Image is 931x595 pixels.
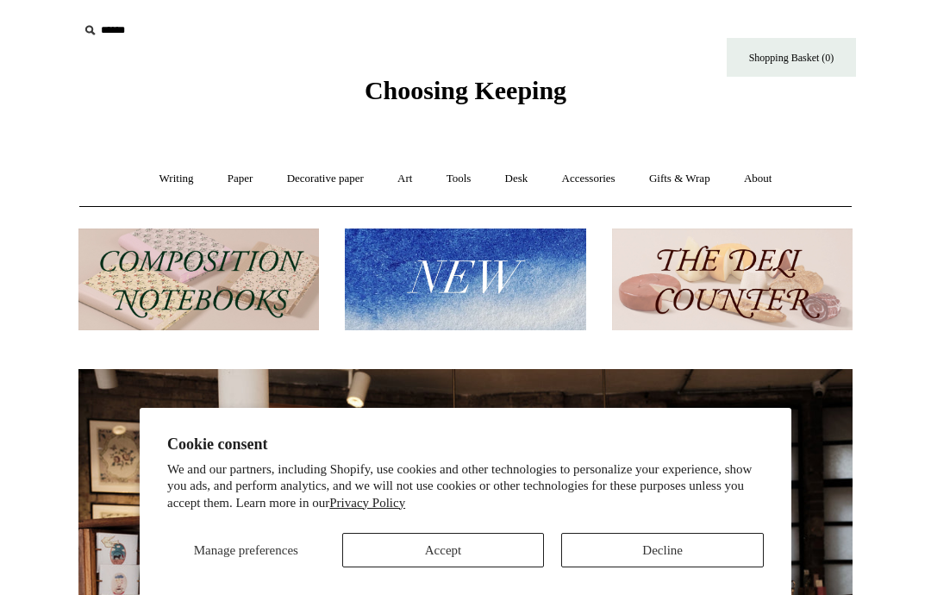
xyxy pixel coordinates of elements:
a: Decorative paper [272,156,379,202]
a: Shopping Basket (0) [727,38,856,77]
button: Decline [561,533,764,567]
h2: Cookie consent [167,435,764,454]
span: Choosing Keeping [365,76,566,104]
img: 202302 Composition ledgers.jpg__PID:69722ee6-fa44-49dd-a067-31375e5d54ec [78,229,319,331]
button: Manage preferences [167,533,325,567]
a: Accessories [547,156,631,202]
a: Tools [431,156,487,202]
a: Privacy Policy [329,496,405,510]
a: Paper [212,156,269,202]
a: Choosing Keeping [365,90,566,102]
a: Writing [144,156,209,202]
a: About [728,156,788,202]
img: The Deli Counter [612,229,853,331]
button: Accept [342,533,545,567]
img: New.jpg__PID:f73bdf93-380a-4a35-bcfe-7823039498e1 [345,229,585,331]
a: Art [382,156,428,202]
a: Gifts & Wrap [634,156,726,202]
span: Manage preferences [194,543,298,557]
a: Desk [490,156,544,202]
p: We and our partners, including Shopify, use cookies and other technologies to personalize your ex... [167,461,764,512]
